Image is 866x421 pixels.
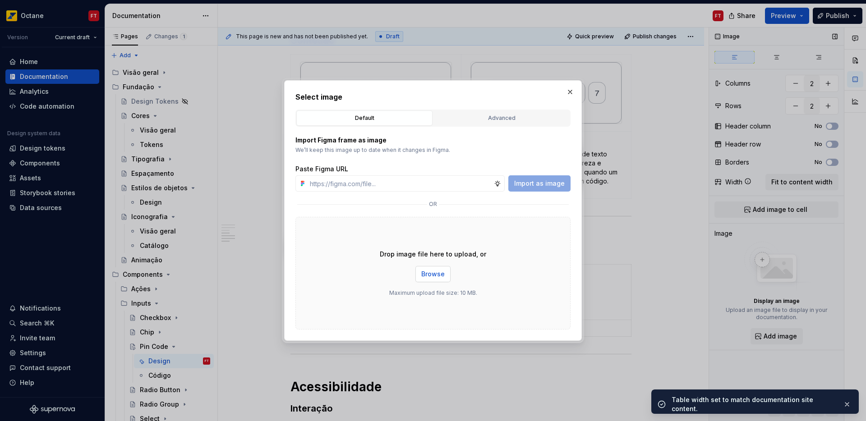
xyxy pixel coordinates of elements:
[295,165,348,174] label: Paste Figma URL
[415,266,451,282] button: Browse
[380,250,486,259] p: Drop image file here to upload, or
[389,289,477,297] p: Maximum upload file size: 10 MB.
[437,114,567,123] div: Advanced
[306,175,494,192] input: https://figma.com/file...
[295,136,571,145] p: Import Figma frame as image
[295,146,571,154] p: We’ll keep this image up to date when it changes in Figma.
[295,92,571,102] h2: Select image
[672,395,836,413] div: Table width set to match documentation site content.
[429,201,437,208] p: or
[299,114,429,123] div: Default
[421,270,445,279] span: Browse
